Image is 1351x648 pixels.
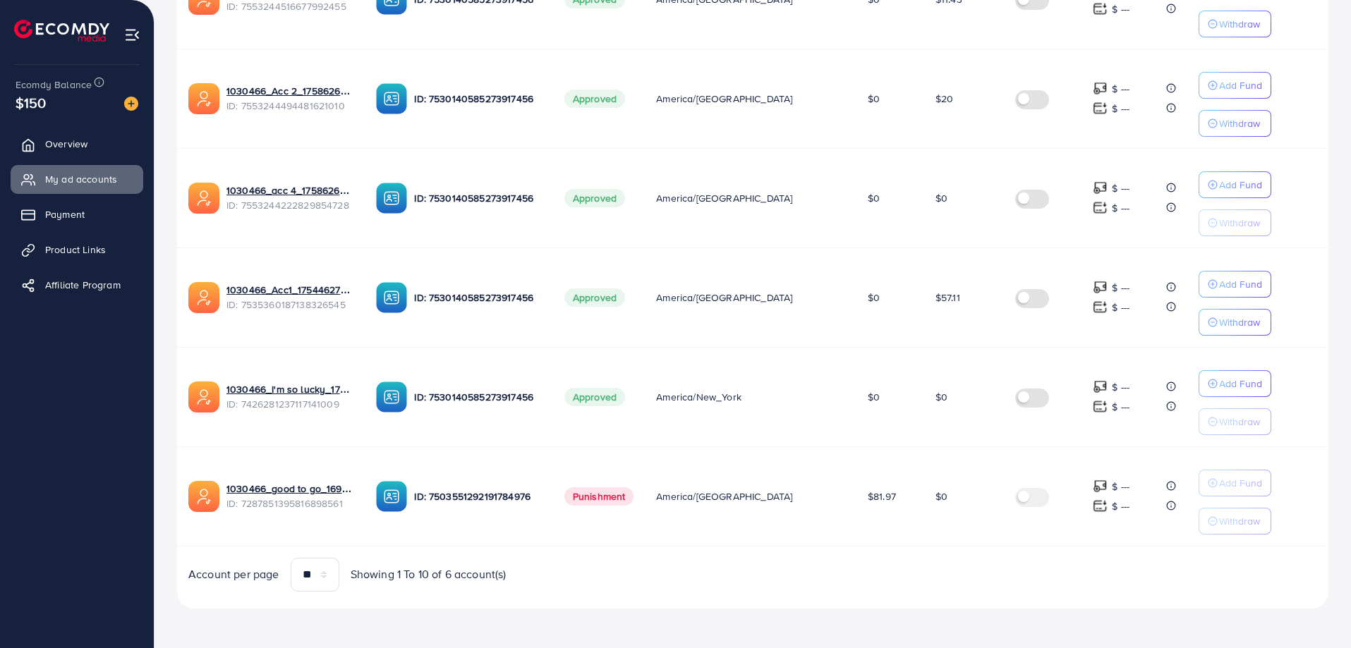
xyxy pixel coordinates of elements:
[1112,498,1129,515] p: $ ---
[188,381,219,412] img: ic-ads-acc.e4c84228.svg
[1199,11,1271,37] button: Withdraw
[351,566,507,582] span: Showing 1 To 10 of 6 account(s)
[226,183,353,212] div: <span class='underline'>1030466_acc 4_1758626993631</span></br>7553244222829854728
[11,165,143,193] a: My ad accounts
[1219,375,1262,392] p: Add Fund
[414,289,541,306] p: ID: 7530140585273917456
[1219,115,1260,132] p: Withdraw
[868,390,880,404] span: $0
[188,481,219,512] img: ic-ads-acc.e4c84228.svg
[1112,478,1129,495] p: $ ---
[1199,370,1271,397] button: Add Fund
[1093,200,1108,215] img: top-up amount
[1219,176,1262,193] p: Add Fund
[14,20,109,42] img: logo
[1219,276,1262,293] p: Add Fund
[1112,100,1129,117] p: $ ---
[414,90,541,107] p: ID: 7530140585273917456
[124,27,140,43] img: menu
[1093,379,1108,394] img: top-up amount
[935,489,947,503] span: $0
[1112,200,1129,216] p: $ ---
[1093,300,1108,314] img: top-up amount
[1199,171,1271,198] button: Add Fund
[1219,214,1260,231] p: Withdraw
[226,283,353,312] div: <span class='underline'>1030466_Acc1_1754462788851</span></br>7535360187138326545
[868,291,880,305] span: $0
[226,397,353,411] span: ID: 7426281237117141009
[1219,513,1260,530] p: Withdraw
[45,207,85,221] span: Payment
[1219,77,1262,94] p: Add Fund
[656,390,741,404] span: America/New_York
[1093,479,1108,494] img: top-up amount
[45,137,87,151] span: Overview
[226,84,353,113] div: <span class='underline'>1030466_Acc 2_1758626929952</span></br>7553244494481621010
[868,92,880,106] span: $0
[935,390,947,404] span: $0
[188,83,219,114] img: ic-ads-acc.e4c84228.svg
[1199,72,1271,99] button: Add Fund
[226,99,353,113] span: ID: 7553244494481621010
[564,189,625,207] span: Approved
[564,487,634,506] span: Punishment
[1291,585,1340,637] iframe: Chat
[20,87,42,119] span: $150
[1219,16,1260,32] p: Withdraw
[188,566,279,582] span: Account per page
[1199,408,1271,435] button: Withdraw
[124,97,138,111] img: image
[45,278,121,292] span: Affiliate Program
[226,382,353,396] a: 1030466_I'm so lucky_1729065847853
[376,183,407,214] img: ic-ba-acc.ded83a64.svg
[1093,399,1108,414] img: top-up amount
[1112,80,1129,97] p: $ ---
[564,388,625,406] span: Approved
[376,83,407,114] img: ic-ba-acc.ded83a64.svg
[1112,279,1129,296] p: $ ---
[188,282,219,313] img: ic-ads-acc.e4c84228.svg
[1093,1,1108,16] img: top-up amount
[1219,314,1260,331] p: Withdraw
[11,236,143,264] a: Product Links
[564,288,625,307] span: Approved
[1219,413,1260,430] p: Withdraw
[1199,271,1271,298] button: Add Fund
[1112,180,1129,197] p: $ ---
[414,389,541,405] p: ID: 7530140585273917456
[226,382,353,411] div: <span class='underline'>1030466_I'm so lucky_1729065847853</span></br>7426281237117141009
[935,191,947,205] span: $0
[226,198,353,212] span: ID: 7553244222829854728
[656,489,792,503] span: America/[GEOGRAPHIC_DATA]
[1199,309,1271,336] button: Withdraw
[226,84,353,98] a: 1030466_Acc 2_1758626929952
[935,92,953,106] span: $20
[1112,379,1129,396] p: $ ---
[188,183,219,214] img: ic-ads-acc.e4c84228.svg
[376,282,407,313] img: ic-ba-acc.ded83a64.svg
[1199,209,1271,236] button: Withdraw
[226,496,353,511] span: ID: 7287851395816898561
[226,482,353,496] a: 1030466_good to go_1696835167966
[564,90,625,108] span: Approved
[226,298,353,312] span: ID: 7535360187138326545
[11,130,143,158] a: Overview
[935,291,960,305] span: $57.11
[1093,181,1108,195] img: top-up amount
[45,172,117,186] span: My ad accounts
[1199,110,1271,137] button: Withdraw
[1093,81,1108,96] img: top-up amount
[376,381,407,412] img: ic-ba-acc.ded83a64.svg
[414,190,541,207] p: ID: 7530140585273917456
[11,200,143,228] a: Payment
[656,291,792,305] span: America/[GEOGRAPHIC_DATA]
[226,183,353,197] a: 1030466_acc 4_1758626993631
[868,489,896,503] span: $81.97
[656,92,792,106] span: America/[GEOGRAPHIC_DATA]
[1093,101,1108,116] img: top-up amount
[1219,475,1262,491] p: Add Fund
[45,243,106,257] span: Product Links
[1112,299,1129,316] p: $ ---
[1112,398,1129,415] p: $ ---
